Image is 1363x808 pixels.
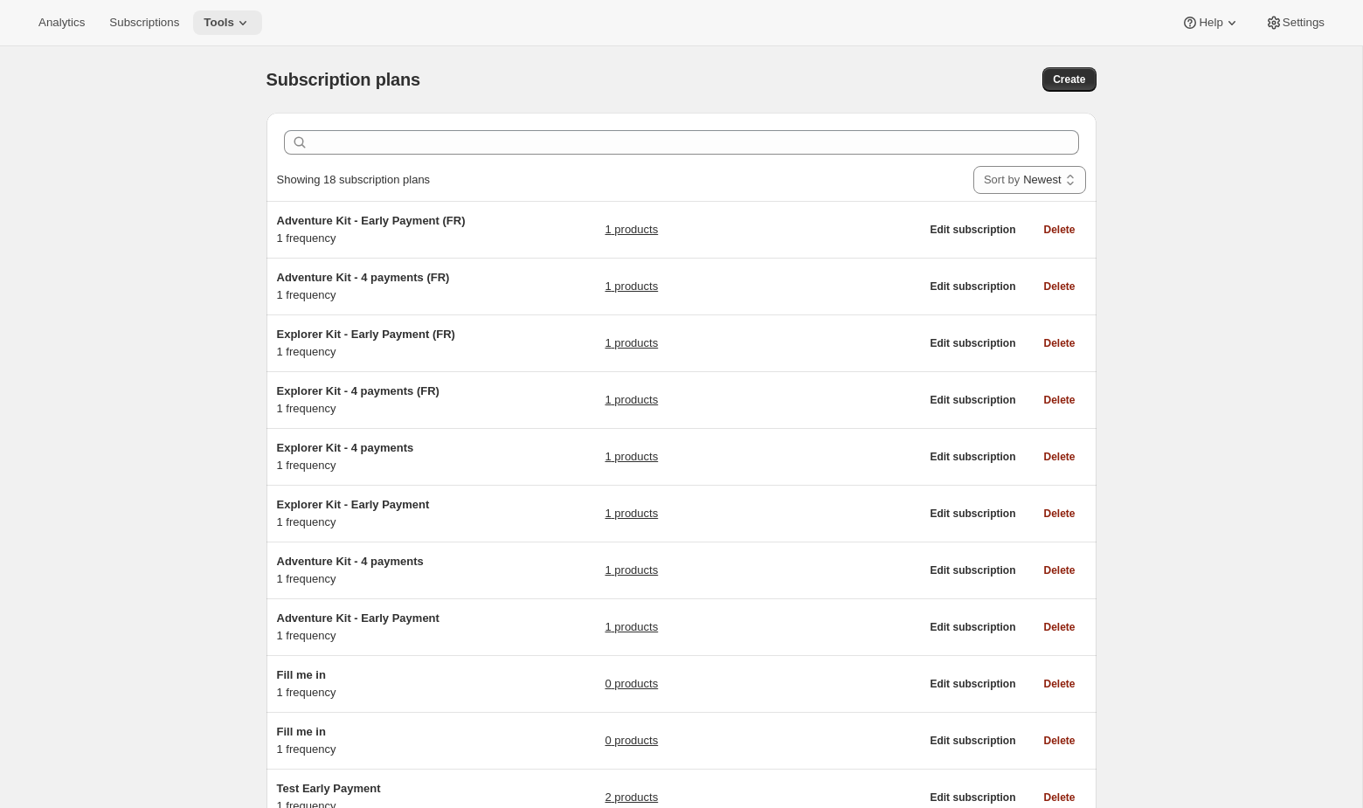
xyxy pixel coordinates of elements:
[1053,73,1085,86] span: Create
[1042,67,1096,92] button: Create
[930,450,1015,464] span: Edit subscription
[277,173,431,186] span: Showing 18 subscription plans
[930,393,1015,407] span: Edit subscription
[1043,507,1075,521] span: Delete
[1043,223,1075,237] span: Delete
[919,729,1026,753] button: Edit subscription
[1033,388,1085,412] button: Delete
[1255,10,1335,35] button: Settings
[930,563,1015,577] span: Edit subscription
[930,280,1015,294] span: Edit subscription
[919,615,1026,639] button: Edit subscription
[919,445,1026,469] button: Edit subscription
[1043,791,1075,805] span: Delete
[277,555,424,568] span: Adventure Kit - 4 payments
[204,16,234,30] span: Tools
[930,677,1015,691] span: Edit subscription
[605,618,658,636] a: 1 products
[1043,393,1075,407] span: Delete
[919,558,1026,583] button: Edit subscription
[919,672,1026,696] button: Edit subscription
[930,223,1015,237] span: Edit subscription
[1033,729,1085,753] button: Delete
[605,789,658,806] a: 2 products
[930,791,1015,805] span: Edit subscription
[1033,672,1085,696] button: Delete
[1283,16,1325,30] span: Settings
[1043,677,1075,691] span: Delete
[277,610,495,645] div: 1 frequency
[277,271,450,284] span: Adventure Kit - 4 payments (FR)
[605,391,658,409] a: 1 products
[919,388,1026,412] button: Edit subscription
[605,278,658,295] a: 1 products
[1043,450,1075,464] span: Delete
[277,214,466,227] span: Adventure Kit - Early Payment (FR)
[266,70,420,89] span: Subscription plans
[277,668,326,681] span: Fill me in
[605,505,658,522] a: 1 products
[277,383,495,418] div: 1 frequency
[277,723,495,758] div: 1 frequency
[605,675,658,693] a: 0 products
[277,441,414,454] span: Explorer Kit - 4 payments
[277,212,495,247] div: 1 frequency
[1033,558,1085,583] button: Delete
[277,439,495,474] div: 1 frequency
[38,16,85,30] span: Analytics
[919,218,1026,242] button: Edit subscription
[605,221,658,238] a: 1 products
[277,328,455,341] span: Explorer Kit - Early Payment (FR)
[109,16,179,30] span: Subscriptions
[605,448,658,466] a: 1 products
[919,331,1026,356] button: Edit subscription
[605,562,658,579] a: 1 products
[1043,336,1075,350] span: Delete
[605,732,658,749] a: 0 products
[277,496,495,531] div: 1 frequency
[277,666,495,701] div: 1 frequency
[930,620,1015,634] span: Edit subscription
[930,336,1015,350] span: Edit subscription
[99,10,190,35] button: Subscriptions
[277,269,495,304] div: 1 frequency
[1033,501,1085,526] button: Delete
[1033,274,1085,299] button: Delete
[1043,280,1075,294] span: Delete
[277,384,439,397] span: Explorer Kit - 4 payments (FR)
[1033,218,1085,242] button: Delete
[193,10,262,35] button: Tools
[1043,620,1075,634] span: Delete
[919,501,1026,526] button: Edit subscription
[1171,10,1250,35] button: Help
[1033,331,1085,356] button: Delete
[930,734,1015,748] span: Edit subscription
[1033,615,1085,639] button: Delete
[28,10,95,35] button: Analytics
[277,498,430,511] span: Explorer Kit - Early Payment
[919,274,1026,299] button: Edit subscription
[277,782,381,795] span: Test Early Payment
[277,611,439,625] span: Adventure Kit - Early Payment
[1043,563,1075,577] span: Delete
[277,326,495,361] div: 1 frequency
[1199,16,1222,30] span: Help
[605,335,658,352] a: 1 products
[930,507,1015,521] span: Edit subscription
[1033,445,1085,469] button: Delete
[1043,734,1075,748] span: Delete
[277,553,495,588] div: 1 frequency
[277,725,326,738] span: Fill me in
